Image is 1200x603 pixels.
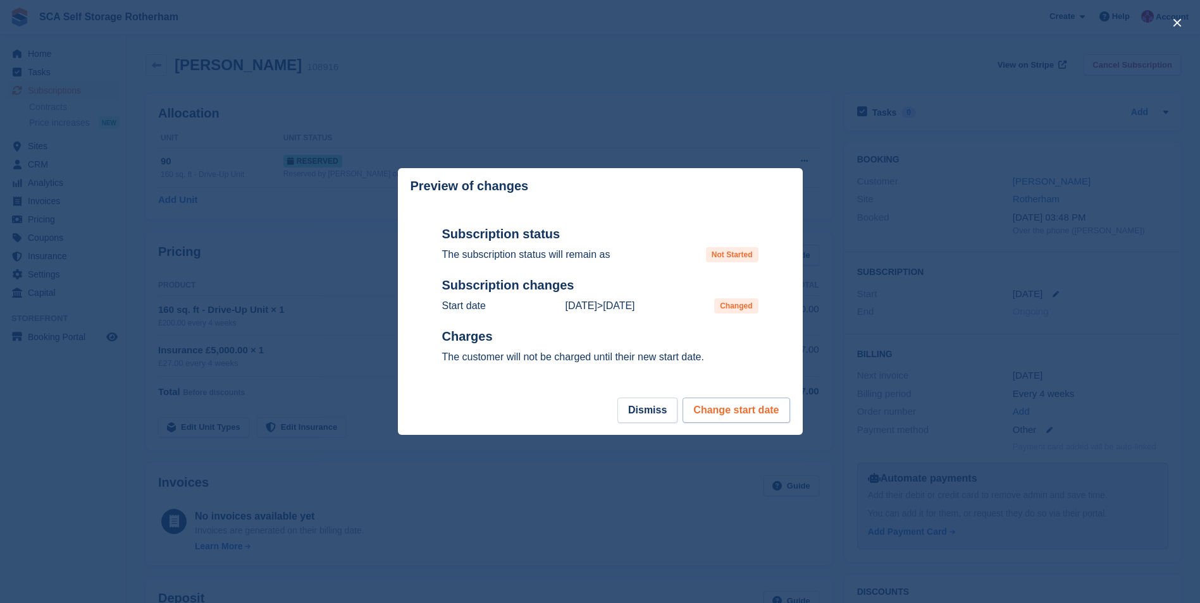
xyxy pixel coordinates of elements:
[714,298,758,314] span: Changed
[565,300,597,311] time: 2025-10-04 00:00:00 UTC
[617,398,677,423] button: Dismiss
[442,350,758,365] p: The customer will not be charged until their new start date.
[411,179,529,193] p: Preview of changes
[442,247,610,262] p: The subscription status will remain as
[603,300,634,311] time: 2025-10-07 23:00:00 UTC
[683,398,789,423] button: Change start date
[1167,13,1187,33] button: close
[442,226,758,242] h2: Subscription status
[706,247,758,262] span: Not Started
[442,329,758,344] h2: Charges
[442,277,758,293] h2: Subscription changes
[442,298,486,314] p: Start date
[565,298,634,314] p: >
